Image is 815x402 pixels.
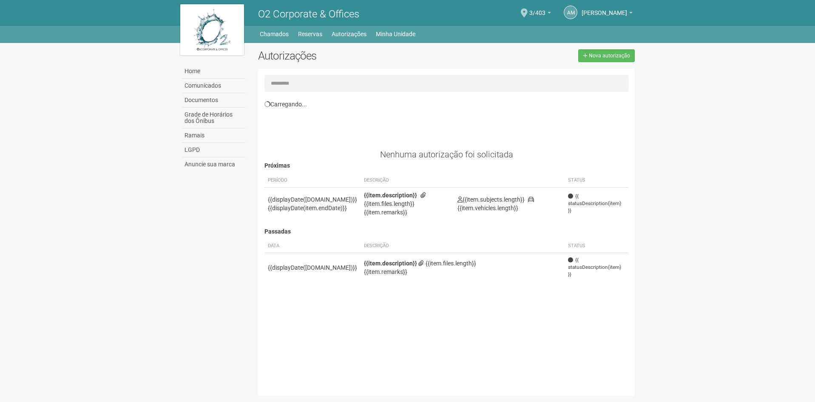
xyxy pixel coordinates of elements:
span: {{ statusDescription(item) }} [568,193,625,214]
h2: Autorizações [258,49,440,62]
div: Nenhuma autorização foi solicitada [264,151,629,158]
a: LGPD [182,143,245,157]
span: {{ statusDescription(item) }} [568,257,625,278]
div: {{item.remarks}} [364,208,451,217]
span: {{item.subjects.length}} [457,196,525,203]
div: {{displayDate([DOMAIN_NAME])}} [268,195,357,204]
a: Reservas [298,28,322,40]
a: Grade de Horários dos Ônibus [182,108,245,128]
span: {{item.files.length}} [364,192,428,207]
a: Chamados [260,28,289,40]
a: Anuncie sua marca [182,157,245,171]
h4: Passadas [264,228,629,235]
a: 3/403 [529,11,551,17]
span: O2 Corporate & Offices [258,8,359,20]
img: logo.jpg [180,4,244,55]
th: Descrição [361,174,454,188]
h4: Próximas [264,163,629,169]
th: Data [264,239,361,253]
a: Documentos [182,93,245,108]
span: {{item.files.length}} [418,260,476,267]
th: Status [565,174,628,188]
span: 3/403 [529,1,545,16]
a: [PERSON_NAME] [582,11,633,17]
a: AM [564,6,577,19]
strong: {{item.description}} [364,260,417,267]
a: Ramais [182,128,245,143]
th: Status [565,239,628,253]
a: Home [182,64,245,79]
strong: {{item.description}} [364,192,417,199]
th: Descrição [361,239,565,253]
a: Comunicados [182,79,245,93]
a: Nova autorização [578,49,635,62]
a: Minha Unidade [376,28,415,40]
div: {{displayDate([DOMAIN_NAME])}} [268,263,357,272]
div: Carregando... [264,100,629,108]
span: Nova autorização [589,53,630,59]
th: Período [264,174,361,188]
span: Anny Marcelle Gonçalves [582,1,627,16]
span: {{item.vehicles.length}} [457,196,534,211]
div: {{displayDate(item.endDate)}} [268,204,357,212]
div: {{item.remarks}} [364,268,562,276]
a: Autorizações [332,28,366,40]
